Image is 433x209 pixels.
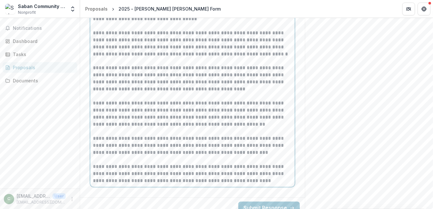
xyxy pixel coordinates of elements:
button: Open entity switcher [68,3,77,15]
button: More [68,195,76,203]
nav: breadcrumb [83,4,223,13]
div: Documents [13,77,72,84]
button: Get Help [418,3,430,15]
div: Saban Community Clinic [18,3,66,10]
div: cscott@sabancommunityclinic.org [8,197,11,201]
div: Tasks [13,51,72,58]
a: Dashboard [3,36,77,46]
a: Proposals [3,62,77,73]
span: Notifications [13,26,75,31]
div: Dashboard [13,38,72,45]
button: Partners [402,3,415,15]
span: Nonprofit [18,10,36,15]
div: 2025 - [PERSON_NAME] [PERSON_NAME] Form [118,5,221,12]
a: Proposals [83,4,110,13]
p: [EMAIL_ADDRESS][DOMAIN_NAME] [17,193,50,199]
p: User [53,193,66,199]
a: Documents [3,75,77,86]
a: Tasks [3,49,77,60]
div: Proposals [13,64,72,71]
div: Proposals [85,5,108,12]
button: Notifications [3,23,77,33]
img: Saban Community Clinic [5,4,15,14]
p: [EMAIL_ADDRESS][DOMAIN_NAME] [17,199,66,205]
